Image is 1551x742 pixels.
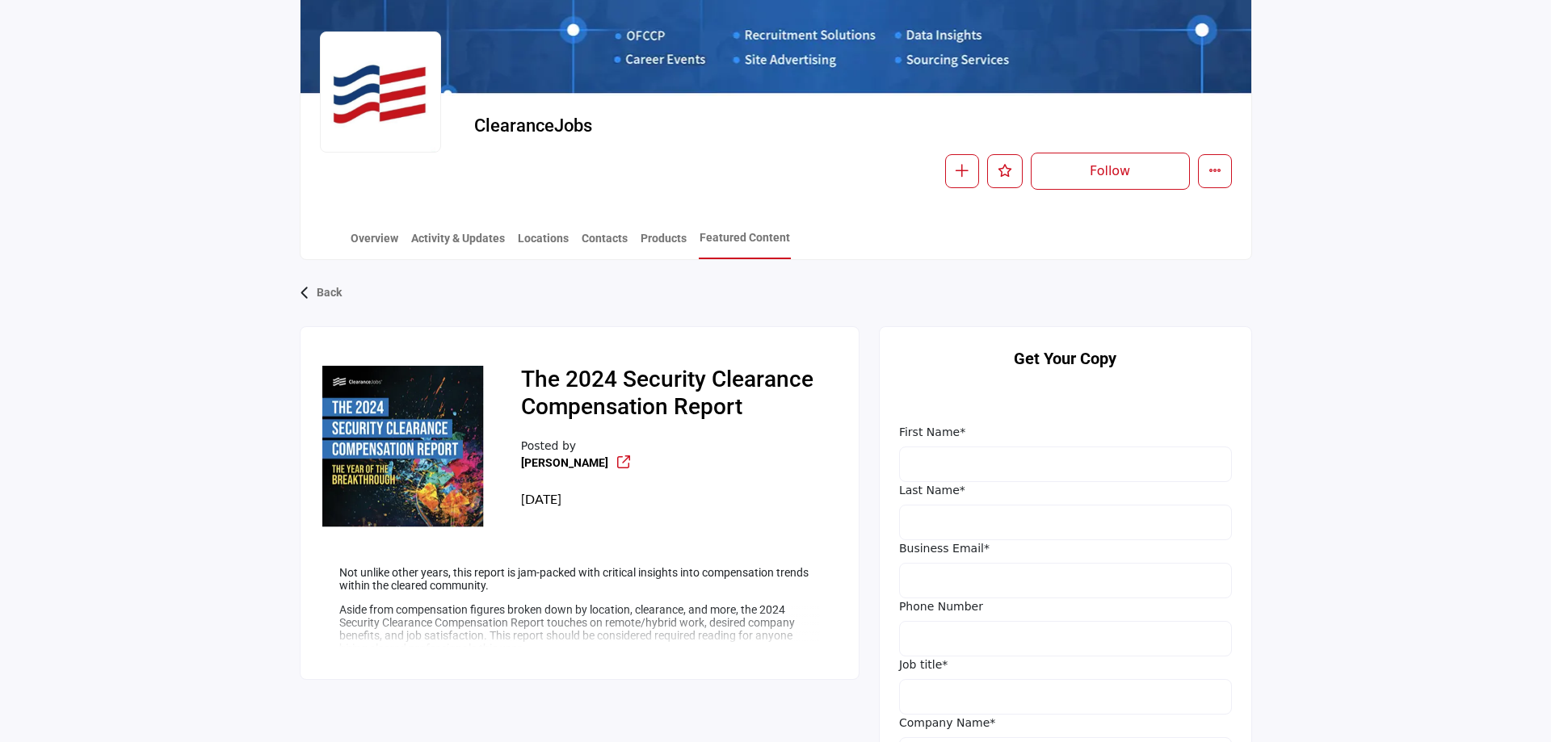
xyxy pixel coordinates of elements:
input: Last Name [899,505,1232,540]
button: More details [1198,154,1232,188]
input: Phone Number [899,621,1232,656]
button: Follow [1031,153,1190,190]
a: Contacts [581,230,628,258]
img: No Feature content logo [322,366,484,527]
label: Last Name* [899,482,965,499]
label: First Name* [899,424,965,441]
label: Business Email* [899,540,990,557]
label: Phone Number [899,598,983,615]
a: Overview [350,230,399,258]
h2: The 2024 Security Clearance Compensation Report [521,366,820,425]
label: Job title* [899,656,948,673]
a: Products [640,230,687,258]
a: [PERSON_NAME] [521,456,608,469]
input: First Name [899,446,1232,482]
a: Activity & Updates [410,230,506,258]
h2: Get Your Copy [899,346,1232,371]
h2: ClearanceJobs [474,115,918,136]
p: Aside from compensation figures broken down by location, clearance, and more, the 2024 Security C... [339,603,820,655]
input: Job Title [899,679,1232,715]
p: Not unlike other years, this report is jam-packed with critical insights into compensation trends... [339,566,820,592]
p: Back [317,279,342,308]
input: Business Email [899,563,1232,598]
label: Company Name* [899,715,995,732]
button: Like [987,154,1023,188]
a: Locations [517,230,570,258]
span: [DATE] [521,491,561,506]
div: Posted by [521,438,654,509]
a: Featured Content [699,229,791,259]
